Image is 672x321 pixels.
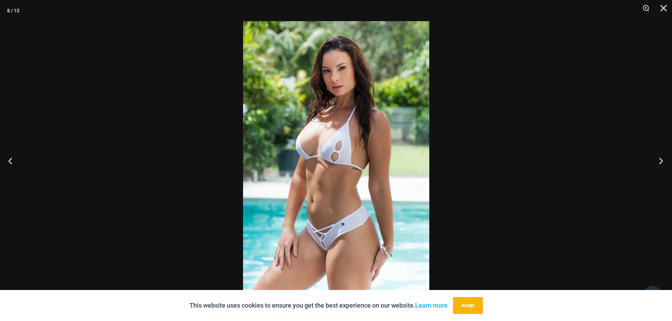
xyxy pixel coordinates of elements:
img: Breakwater White 3153 Top 4956 Shorts 03 [243,21,429,300]
button: Next [646,143,672,178]
p: This website uses cookies to ensure you get the best experience on our website. [189,300,448,311]
div: 8 / 13 [7,5,19,16]
button: Accept [453,297,483,314]
a: Learn more [415,302,448,309]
